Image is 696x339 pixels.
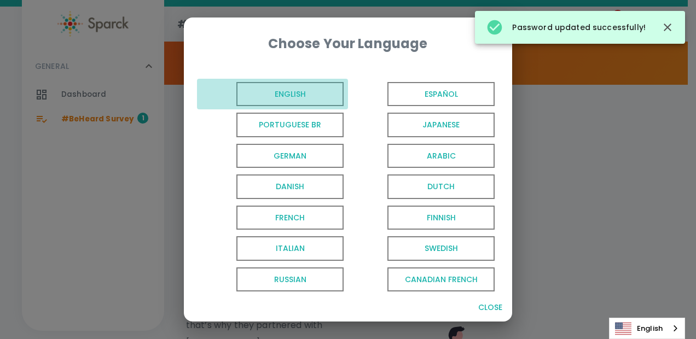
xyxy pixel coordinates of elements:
button: Italian [197,233,348,264]
span: English [236,82,344,107]
span: Danish [236,174,344,199]
button: Russian [197,264,348,295]
button: French [197,202,348,233]
button: Swedish [348,233,499,264]
span: Italian [236,236,344,261]
button: Dutch [348,171,499,202]
button: Japanese [348,109,499,141]
div: Choose Your Language [201,35,495,52]
button: Portuguese BR [197,109,348,141]
div: Password updated successfully! [486,14,646,40]
button: German [197,141,348,172]
div: Language [609,318,685,339]
span: Español [387,82,495,107]
a: English [610,318,685,338]
aside: Language selected: English [609,318,685,339]
span: German [236,144,344,168]
span: Canadian French [387,267,495,292]
button: Danish [197,171,348,202]
span: Dutch [387,174,495,199]
button: Arabic [348,141,499,172]
button: Close [473,297,508,318]
button: Español [348,79,499,110]
span: Swedish [387,236,495,261]
span: Finnish [387,206,495,230]
span: Russian [236,267,344,292]
span: Arabic [387,144,495,168]
button: English [197,79,348,110]
button: Finnish [348,202,499,233]
span: Japanese [387,113,495,137]
span: French [236,206,344,230]
span: Portuguese BR [236,113,344,137]
button: Canadian French [348,264,499,295]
